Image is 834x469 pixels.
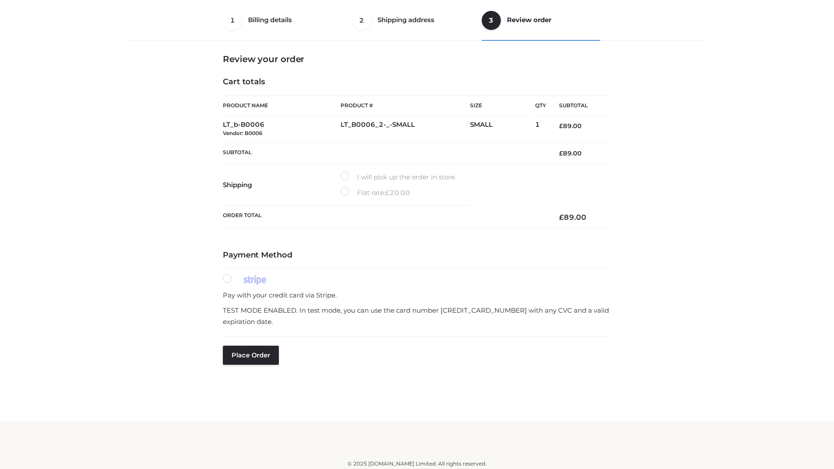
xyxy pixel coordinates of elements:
span: £ [559,149,563,157]
bdi: 89.00 [559,213,586,221]
p: Pay with your credit card via Stripe. [223,290,611,301]
span: £ [559,122,563,130]
th: Size [470,96,531,116]
span: £ [385,188,390,197]
th: Subtotal [546,96,611,116]
label: I will pick up the order in store. [341,172,456,183]
bdi: 20.00 [385,188,410,197]
small: Vendor: B0006 [223,130,262,136]
td: LT_B0006_2-_-SMALL [341,116,470,143]
td: SMALL [470,116,535,143]
th: Order Total [223,206,546,229]
label: Flat rate: [341,187,410,198]
th: Shipping [223,164,341,206]
th: Qty [535,96,546,116]
h4: Cart totals [223,77,611,87]
h3: Review your order [223,54,611,64]
td: 1 [535,116,546,143]
th: Product Name [223,96,341,116]
bdi: 89.00 [559,149,582,157]
span: £ [559,213,564,221]
h4: Payment Method [223,251,611,260]
bdi: 89.00 [559,122,582,130]
div: © 2025 [DOMAIN_NAME] Limited. All rights reserved. [129,459,705,468]
button: Place order [223,346,279,365]
th: Product # [341,96,470,116]
p: TEST MODE ENABLED. In test mode, you can use the card number [CREDIT_CARD_NUMBER] with any CVC an... [223,305,611,327]
td: LT_b-B0006 [223,116,341,143]
th: Subtotal [223,142,546,164]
